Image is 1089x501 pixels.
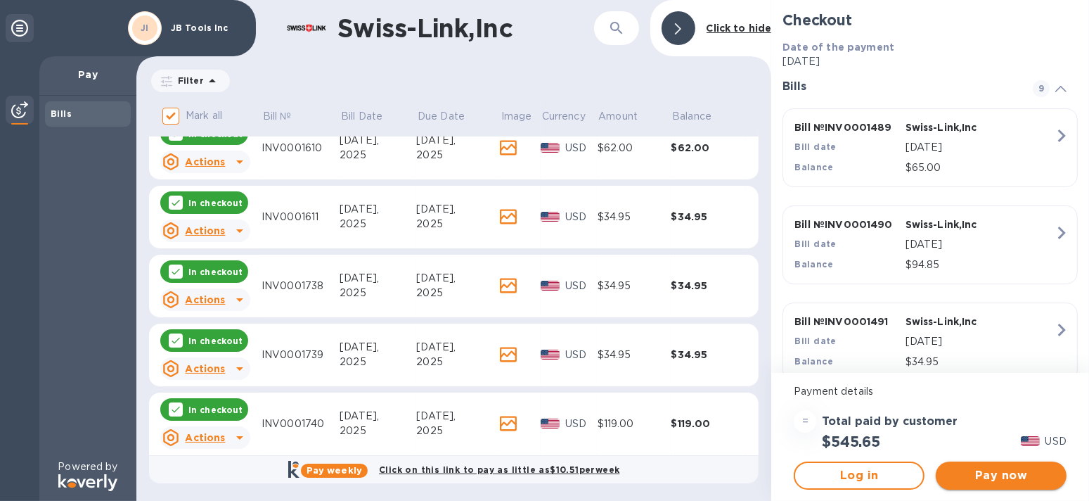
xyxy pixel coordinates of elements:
div: $34.95 [598,348,671,362]
div: $62.00 [671,141,745,155]
p: USD [565,417,598,431]
u: Actions [185,294,225,305]
p: USD [565,141,598,156]
div: INV0001738 [262,279,340,293]
button: Bill №INV0001491Swiss-Link,IncBill date[DATE]Balance$34.95 [782,303,1078,381]
b: Bill date [794,141,837,152]
span: Pay now [947,467,1055,484]
p: Balance [672,109,711,124]
img: USD [541,350,560,360]
div: 2025 [340,355,416,369]
div: $34.95 [671,279,745,293]
p: Swiss-Link,Inc [906,217,1010,232]
b: Click to hide [707,23,772,34]
h2: Checkout [782,11,1078,29]
div: INV0001739 [262,348,340,362]
p: USD [565,348,598,362]
p: Image [501,109,532,124]
button: Log in [794,462,924,490]
span: Log in [806,467,912,484]
p: $65.00 [906,160,1055,175]
p: Currency [542,109,586,124]
p: USD [1045,434,1067,449]
button: Pay now [936,462,1067,490]
div: 2025 [416,286,500,300]
div: [DATE], [416,271,500,286]
div: [DATE], [416,340,500,355]
b: JI [141,23,149,33]
img: USD [1021,436,1040,446]
div: [DATE], [340,271,416,286]
div: $34.95 [598,210,671,224]
span: Bill № [263,109,310,124]
span: 9 [1033,80,1050,97]
div: INV0001610 [262,141,340,156]
p: Mark all [186,108,222,123]
p: Bill № INV0001489 [794,120,899,134]
div: 2025 [416,148,500,163]
p: [DATE] [906,237,1055,252]
p: USD [565,210,598,224]
p: In checkout [188,197,243,209]
span: Due Date [418,109,483,124]
p: Swiss-Link,Inc [906,120,1010,134]
div: [DATE], [340,202,416,217]
h1: Swiss-Link,Inc [337,13,594,43]
span: Amount [598,109,656,124]
img: USD [541,281,560,291]
p: Bill № INV0001490 [794,217,899,232]
div: 2025 [416,217,500,232]
div: [DATE], [340,409,416,424]
div: INV0001740 [262,417,340,431]
u: Actions [185,225,225,236]
div: 2025 [340,217,416,232]
div: $34.95 [671,210,745,224]
img: Logo [58,474,117,491]
h3: Bills [782,80,1016,94]
p: In checkout [188,266,243,278]
p: [DATE] [906,334,1055,349]
img: USD [541,143,560,153]
div: [DATE], [340,133,416,148]
p: [DATE] [906,140,1055,155]
p: Swiss-Link,Inc [906,315,1010,329]
span: Bill Date [341,109,401,124]
div: $62.00 [598,141,671,156]
p: Amount [598,109,638,124]
div: $119.00 [598,417,671,431]
div: 2025 [340,424,416,438]
b: Bill date [794,239,837,249]
div: [DATE], [340,340,416,355]
b: Balance [794,356,833,367]
div: $34.95 [671,348,745,362]
p: [DATE] [782,54,1078,69]
p: Powered by [58,459,117,474]
u: Actions [185,156,225,167]
p: Pay [51,68,125,82]
p: USD [565,279,598,293]
p: $34.95 [906,355,1055,369]
u: Actions [185,432,225,443]
p: Due Date [418,109,465,124]
p: Bill Date [341,109,382,124]
p: Bill № INV0001491 [794,315,899,329]
p: Payment details [794,384,1067,399]
p: $94.85 [906,258,1055,272]
div: [DATE], [416,409,500,424]
div: [DATE], [416,202,500,217]
b: Click on this link to pay as little as $10.51 per week [379,464,619,475]
b: Bills [51,108,72,119]
span: Balance [672,109,730,124]
b: Bill date [794,336,837,346]
img: USD [541,212,560,222]
div: $34.95 [598,279,671,293]
div: INV0001611 [262,210,340,224]
div: $119.00 [671,417,745,431]
p: Filter [172,75,204,87]
button: Bill №INV0001489Swiss-Link,IncBill date[DATE]Balance$65.00 [782,108,1078,187]
div: 2025 [416,355,500,369]
div: 2025 [340,148,416,163]
b: Date of the payment [782,42,894,53]
h2: $545.65 [822,433,880,450]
